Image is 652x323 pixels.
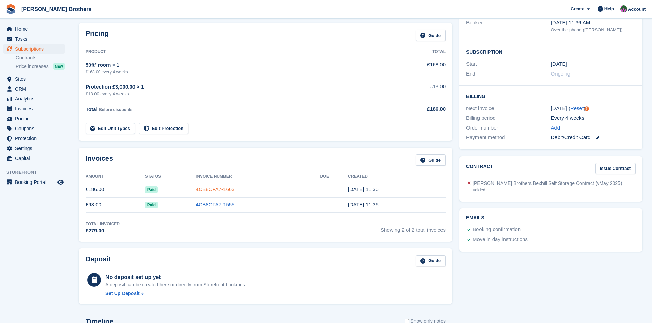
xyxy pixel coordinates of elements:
[145,202,158,208] span: Paid
[416,30,446,41] a: Guide
[466,163,493,174] h2: Contract
[99,107,132,112] span: Before discounts
[145,171,196,182] th: Status
[628,6,646,13] span: Account
[3,153,65,163] a: menu
[473,180,622,187] div: [PERSON_NAME] Brothers Bexhill Self Storage Contract (vMay 2025)
[15,114,56,123] span: Pricing
[15,124,56,133] span: Coupons
[15,104,56,113] span: Invoices
[105,281,246,288] p: A deposit can be created here or directly from Storefront bookings.
[3,74,65,84] a: menu
[595,163,636,174] a: Issue Contract
[3,24,65,34] a: menu
[466,124,551,132] div: Order number
[604,5,614,12] span: Help
[551,27,636,33] div: Over the phone ([PERSON_NAME])
[551,71,571,77] span: Ongoing
[551,124,560,132] a: Add
[551,60,567,68] time: 2025-09-02 00:00:00 UTC
[416,154,446,166] a: Guide
[466,215,636,221] h2: Emails
[391,57,446,79] td: £168.00
[473,235,528,244] div: Move in day instructions
[3,84,65,94] a: menu
[620,5,627,12] img: Nick Wright
[3,177,65,187] a: menu
[3,144,65,153] a: menu
[86,30,109,41] h2: Pricing
[86,91,391,97] div: £18.00 every 4 weeks
[473,226,521,234] div: Booking confirmation
[348,202,379,207] time: 2025-09-02 10:36:31 UTC
[15,44,56,54] span: Subscriptions
[15,34,56,44] span: Tasks
[15,177,56,187] span: Booking Portal
[15,24,56,34] span: Home
[551,134,636,142] div: Debit/Credit Card
[16,55,65,61] a: Contracts
[466,60,551,68] div: Start
[570,105,584,111] a: Reset
[466,134,551,142] div: Payment method
[105,273,246,281] div: No deposit set up yet
[473,187,622,193] div: Voided
[18,3,94,15] a: [PERSON_NAME] Brothers
[15,153,56,163] span: Capital
[15,74,56,84] span: Sites
[571,5,584,12] span: Create
[196,171,320,182] th: Invoice Number
[86,227,120,235] div: £279.00
[466,19,551,33] div: Booked
[86,106,98,112] span: Total
[86,171,145,182] th: Amount
[15,84,56,94] span: CRM
[86,182,145,197] td: £186.00
[391,46,446,57] th: Total
[416,255,446,267] a: Guide
[3,104,65,113] a: menu
[15,144,56,153] span: Settings
[6,169,68,176] span: Storefront
[16,63,49,70] span: Price increases
[56,178,65,186] a: Preview store
[391,105,446,113] div: £186.00
[3,114,65,123] a: menu
[139,123,188,134] a: Edit Protection
[551,114,636,122] div: Every 4 weeks
[348,171,446,182] th: Created
[15,94,56,104] span: Analytics
[86,123,135,134] a: Edit Unit Types
[86,83,391,91] div: Protection £3,000.00 × 1
[196,186,234,192] a: 4CB8CFA7-1663
[551,105,636,112] div: [DATE] ( )
[53,63,65,70] div: NEW
[391,79,446,101] td: £18.00
[551,19,636,27] div: [DATE] 11:36 AM
[320,171,348,182] th: Due
[86,46,391,57] th: Product
[5,4,16,14] img: stora-icon-8386f47178a22dfd0bd8f6a31ec36ba5ce8667c1dd55bd0f319d3a0aa187defe.svg
[381,221,446,235] span: Showing 2 of 2 total invoices
[466,114,551,122] div: Billing period
[16,63,65,70] a: Price increases NEW
[3,44,65,54] a: menu
[3,134,65,143] a: menu
[3,34,65,44] a: menu
[3,94,65,104] a: menu
[348,186,379,192] time: 2025-09-30 10:36:36 UTC
[145,186,158,193] span: Paid
[584,106,590,112] div: Tooltip anchor
[3,124,65,133] a: menu
[105,290,246,297] a: Set Up Deposit
[466,48,636,55] h2: Subscription
[196,202,234,207] a: 4CB8CFA7-1555
[86,197,145,213] td: £93.00
[466,93,636,99] h2: Billing
[466,70,551,78] div: End
[86,69,391,75] div: £168.00 every 4 weeks
[105,290,140,297] div: Set Up Deposit
[86,221,120,227] div: Total Invoiced
[15,134,56,143] span: Protection
[86,255,111,267] h2: Deposit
